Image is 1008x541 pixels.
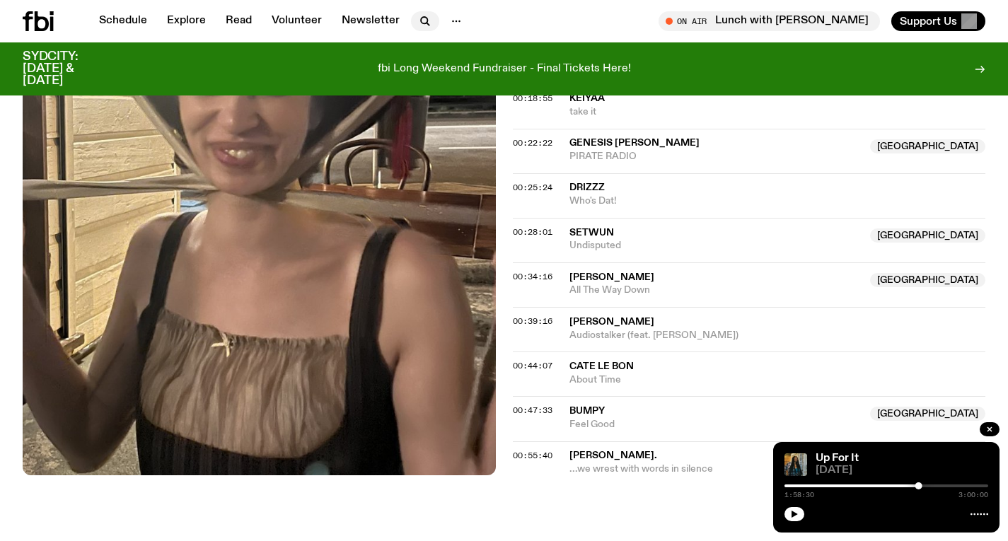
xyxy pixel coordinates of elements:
span: Genesis [PERSON_NAME] [569,138,700,148]
span: DRIZZZ [569,182,605,192]
span: 3:00:00 [958,491,988,499]
span: Cate Le Bon [569,361,634,371]
a: Explore [158,11,214,31]
span: Who's Dat! [569,194,986,208]
span: Setwun [569,228,614,238]
span: [GEOGRAPHIC_DATA] [870,228,985,243]
span: Audiostalker (feat. [PERSON_NAME]) [569,329,986,342]
span: 1:58:30 [784,491,814,499]
span: [PERSON_NAME]. [569,450,657,460]
a: Volunteer [263,11,330,31]
span: All The Way Down [569,284,862,297]
a: Schedule [91,11,156,31]
span: 00:18:55 [513,93,552,104]
span: [GEOGRAPHIC_DATA] [870,273,985,287]
a: Up For It [816,453,859,464]
button: On AirLunch with [PERSON_NAME] [659,11,880,31]
span: Feel Good [569,418,862,431]
span: 00:25:24 [513,182,552,193]
span: [GEOGRAPHIC_DATA] [870,407,985,421]
span: 00:22:22 [513,137,552,149]
span: 00:39:16 [513,315,552,327]
a: Newsletter [333,11,408,31]
span: Bumpy [569,406,605,416]
span: [PERSON_NAME] [569,272,654,282]
p: fbi Long Weekend Fundraiser - Final Tickets Here! [378,63,631,76]
img: Ify - a Brown Skin girl with black braided twists, looking up to the side with her tongue stickin... [784,453,807,476]
span: About Time [569,373,986,387]
span: Support Us [900,15,957,28]
span: ...we wrest with words in silence [569,463,862,476]
span: 00:34:16 [513,271,552,282]
span: [DATE] [816,465,988,476]
span: Undisputed [569,239,862,252]
span: [GEOGRAPHIC_DATA] [870,139,985,153]
span: 00:28:01 [513,226,552,238]
span: PIRATE RADIO [569,150,862,163]
span: 00:55:40 [513,450,552,461]
span: keiyaA [569,93,605,103]
h3: SYDCITY: [DATE] & [DATE] [23,51,113,87]
button: Support Us [891,11,985,31]
span: [PERSON_NAME] [569,317,654,327]
span: 00:44:07 [513,360,552,371]
span: 00:47:33 [513,405,552,416]
a: Read [217,11,260,31]
span: take it [569,105,986,119]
